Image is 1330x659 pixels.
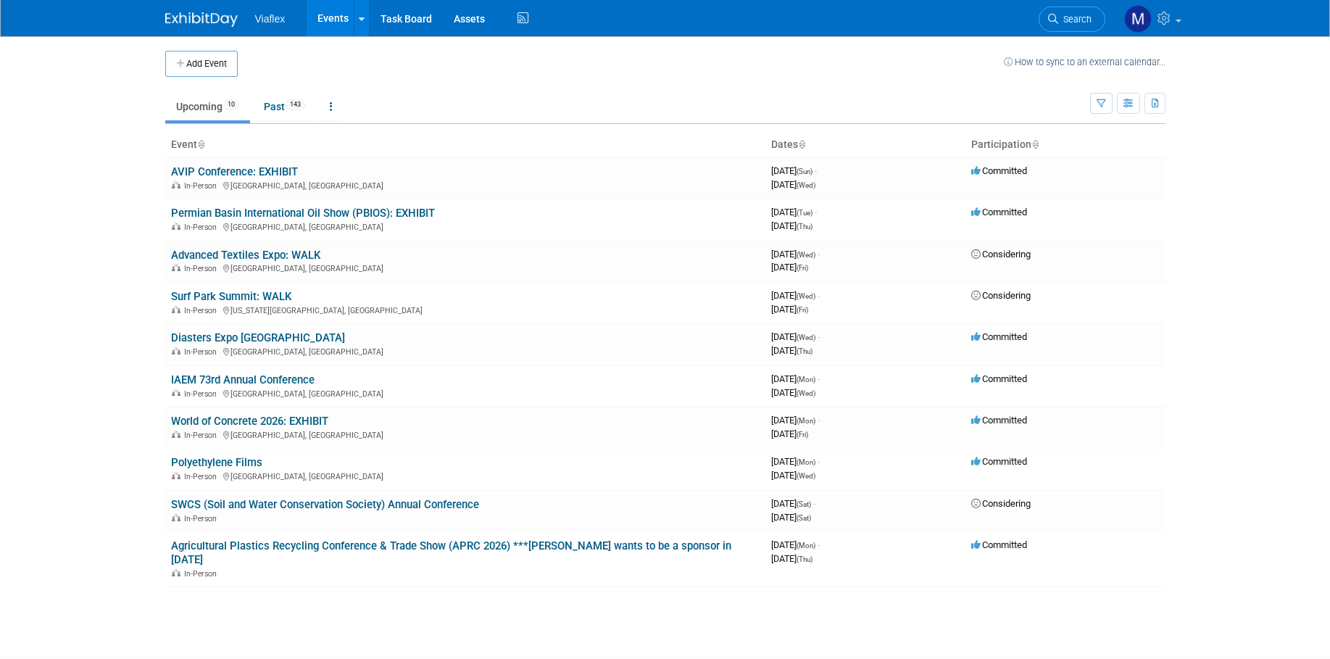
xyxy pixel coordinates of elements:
[818,539,820,550] span: -
[172,389,180,397] img: In-Person Event
[171,539,731,566] a: Agricultural Plastics Recycling Conference & Trade Show (APRC 2026) ***[PERSON_NAME] wants to be ...
[797,376,815,384] span: (Mon)
[255,13,286,25] span: Viaflex
[771,249,820,260] span: [DATE]
[171,415,328,428] a: World of Concrete 2026: EXHIBIT
[771,428,808,439] span: [DATE]
[172,569,180,576] img: In-Person Event
[797,264,808,272] span: (Fri)
[771,290,820,301] span: [DATE]
[797,333,815,341] span: (Wed)
[184,431,221,440] span: In-Person
[172,347,180,355] img: In-Person Event
[797,389,815,397] span: (Wed)
[818,456,820,467] span: -
[172,306,180,313] img: In-Person Event
[797,167,812,175] span: (Sun)
[818,290,820,301] span: -
[797,472,815,480] span: (Wed)
[797,181,815,189] span: (Wed)
[165,12,238,27] img: ExhibitDay
[771,553,812,564] span: [DATE]
[165,93,250,120] a: Upcoming10
[797,542,815,550] span: (Mon)
[171,304,760,315] div: [US_STATE][GEOGRAPHIC_DATA], [GEOGRAPHIC_DATA]
[1004,57,1165,67] a: How to sync to an external calendar...
[184,389,221,399] span: In-Person
[171,456,262,469] a: Polyethylene Films
[223,99,239,110] span: 10
[815,165,817,176] span: -
[171,249,320,262] a: Advanced Textiles Expo: WALK
[165,51,238,77] button: Add Event
[184,264,221,273] span: In-Person
[771,331,820,342] span: [DATE]
[971,165,1027,176] span: Committed
[971,331,1027,342] span: Committed
[171,262,760,273] div: [GEOGRAPHIC_DATA], [GEOGRAPHIC_DATA]
[971,290,1031,301] span: Considering
[771,304,808,315] span: [DATE]
[171,179,760,191] div: [GEOGRAPHIC_DATA], [GEOGRAPHIC_DATA]
[172,514,180,521] img: In-Person Event
[184,569,221,579] span: In-Person
[171,498,479,511] a: SWCS (Soil and Water Conservation Society) Annual Conference
[965,133,1165,157] th: Participation
[771,512,811,523] span: [DATE]
[798,138,805,150] a: Sort by Start Date
[171,345,760,357] div: [GEOGRAPHIC_DATA], [GEOGRAPHIC_DATA]
[171,373,315,386] a: IAEM 73rd Annual Conference
[771,179,815,190] span: [DATE]
[771,345,812,356] span: [DATE]
[771,470,815,481] span: [DATE]
[765,133,965,157] th: Dates
[971,456,1027,467] span: Committed
[771,498,815,509] span: [DATE]
[797,514,811,522] span: (Sat)
[815,207,817,217] span: -
[771,373,820,384] span: [DATE]
[797,306,808,314] span: (Fri)
[771,539,820,550] span: [DATE]
[818,249,820,260] span: -
[171,290,291,303] a: Surf Park Summit: WALK
[184,514,221,523] span: In-Person
[797,500,811,508] span: (Sat)
[971,539,1027,550] span: Committed
[184,472,221,481] span: In-Person
[797,431,808,439] span: (Fri)
[253,93,316,120] a: Past143
[797,292,815,300] span: (Wed)
[1124,5,1152,33] img: Megan Ringling
[184,347,221,357] span: In-Person
[813,498,815,509] span: -
[771,456,820,467] span: [DATE]
[818,373,820,384] span: -
[1039,7,1105,32] a: Search
[771,262,808,273] span: [DATE]
[797,417,815,425] span: (Mon)
[171,220,760,232] div: [GEOGRAPHIC_DATA], [GEOGRAPHIC_DATA]
[197,138,204,150] a: Sort by Event Name
[171,165,298,178] a: AVIP Conference: EXHIBIT
[971,207,1027,217] span: Committed
[171,331,345,344] a: Diasters Expo [GEOGRAPHIC_DATA]
[171,207,435,220] a: Permian Basin International Oil Show (PBIOS): EXHIBIT
[771,165,817,176] span: [DATE]
[771,387,815,398] span: [DATE]
[771,207,817,217] span: [DATE]
[797,347,812,355] span: (Thu)
[1031,138,1039,150] a: Sort by Participation Type
[971,415,1027,426] span: Committed
[184,223,221,232] span: In-Person
[797,223,812,231] span: (Thu)
[171,470,760,481] div: [GEOGRAPHIC_DATA], [GEOGRAPHIC_DATA]
[184,181,221,191] span: In-Person
[172,472,180,479] img: In-Person Event
[971,373,1027,384] span: Committed
[184,306,221,315] span: In-Person
[172,181,180,188] img: In-Person Event
[971,249,1031,260] span: Considering
[797,251,815,259] span: (Wed)
[771,220,812,231] span: [DATE]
